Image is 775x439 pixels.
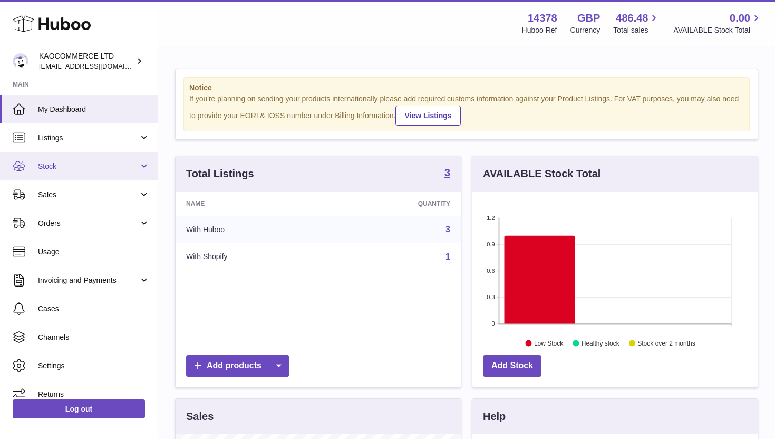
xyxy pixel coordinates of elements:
[577,11,600,25] strong: GBP
[13,53,28,69] img: hello@lunera.co.uk
[483,167,600,181] h3: AVAILABLE Stock Total
[186,167,254,181] h3: Total Listings
[38,361,150,371] span: Settings
[730,11,750,25] span: 0.00
[487,215,495,221] text: 1.2
[445,225,450,234] a: 3
[189,83,744,93] strong: Notice
[38,218,139,228] span: Orders
[534,339,564,347] text: Low Stock
[487,268,495,274] text: 0.6
[38,133,139,143] span: Listings
[186,355,289,377] a: Add products
[570,25,600,35] div: Currency
[330,192,461,216] th: Quantity
[186,409,214,424] h3: Sales
[613,25,660,35] span: Total sales
[38,304,150,314] span: Cases
[395,106,460,126] a: View Listings
[487,241,495,247] text: 0.9
[176,243,330,271] td: With Shopify
[673,11,762,35] a: 0.00 AVAILABLE Stock Total
[444,167,450,178] strong: 3
[38,275,139,285] span: Invoicing and Payments
[613,11,660,35] a: 486.48 Total sales
[582,339,620,347] text: Healthy stock
[176,216,330,243] td: With Huboo
[528,11,557,25] strong: 14378
[39,51,134,71] div: KAOCOMMERCE LTD
[491,320,495,327] text: 0
[483,355,541,377] a: Add Stock
[38,389,150,399] span: Returns
[673,25,762,35] span: AVAILABLE Stock Total
[13,399,145,418] a: Log out
[39,62,155,70] span: [EMAIL_ADDRESS][DOMAIN_NAME]
[38,247,150,257] span: Usage
[483,409,506,424] h3: Help
[38,104,150,114] span: My Dashboard
[38,190,139,200] span: Sales
[522,25,557,35] div: Huboo Ref
[444,167,450,180] a: 3
[616,11,648,25] span: 486.48
[189,94,744,126] div: If you're planning on sending your products internationally please add required customs informati...
[487,294,495,300] text: 0.3
[176,192,330,216] th: Name
[445,252,450,261] a: 1
[38,332,150,342] span: Channels
[637,339,695,347] text: Stock over 2 months
[38,161,139,171] span: Stock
